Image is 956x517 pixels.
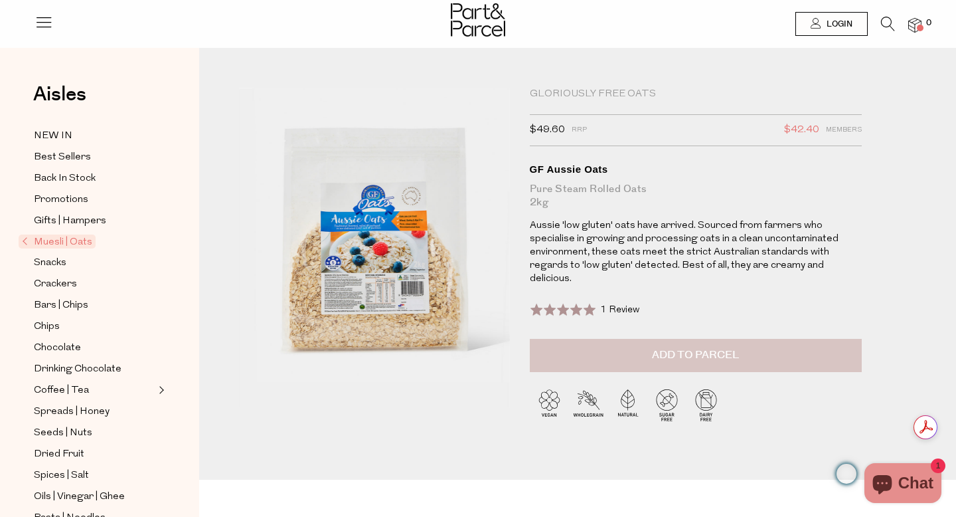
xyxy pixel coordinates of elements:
[34,171,96,187] span: Back In Stock
[34,128,155,144] a: NEW IN
[34,425,155,441] a: Seeds | Nuts
[34,361,155,377] a: Drinking Chocolate
[155,382,165,398] button: Expand/Collapse Coffee | Tea
[530,122,565,139] span: $49.60
[34,170,155,187] a: Back In Stock
[600,305,639,315] span: 1 Review
[34,213,106,229] span: Gifts | Hampers
[34,276,155,292] a: Crackers
[34,297,155,314] a: Bars | Chips
[647,385,686,425] img: P_P-ICONS-Live_Bec_V11_Sugar_Free.svg
[34,467,155,484] a: Spices | Salt
[34,403,155,420] a: Spreads | Honey
[34,213,155,229] a: Gifts | Hampers
[34,383,89,399] span: Coffee | Tea
[34,276,77,292] span: Crackers
[34,255,155,271] a: Snacks
[530,219,862,286] p: Aussie 'low gluten' oats have arrived. Sourced from farmers who specialise in growing and process...
[34,319,60,335] span: Chips
[530,163,862,176] div: GF Aussie Oats
[34,488,155,505] a: Oils | Vinegar | Ghee
[34,318,155,335] a: Chips
[795,12,868,36] a: Login
[34,446,155,463] a: Dried Fruit
[530,88,862,101] div: Gloriously Free Oats
[34,255,66,271] span: Snacks
[784,122,819,139] span: $42.40
[34,468,89,484] span: Spices | Salt
[34,128,72,144] span: NEW IN
[34,149,155,165] a: Best Sellers
[569,385,608,425] img: P_P-ICONS-Live_Bec_V11_Wholegrain.svg
[34,489,125,505] span: Oils | Vinegar | Ghee
[239,88,510,407] img: GF Aussie Oats
[860,463,945,506] inbox-online-store-chat: Shopify online store chat
[826,122,862,139] span: Members
[823,19,852,30] span: Login
[34,340,155,356] a: Chocolate
[22,234,155,250] a: Muesli | Oats
[34,382,155,399] a: Coffee | Tea
[34,298,88,314] span: Bars | Chips
[34,425,92,441] span: Seeds | Nuts
[34,447,84,463] span: Dried Fruit
[34,192,88,208] span: Promotions
[33,80,86,109] span: Aisles
[19,235,96,249] span: Muesli | Oats
[686,385,726,425] img: P_P-ICONS-Live_Bec_V11_Dairy_Free.svg
[530,183,862,209] div: Pure Steam Rolled Oats 2kg
[530,339,862,372] button: Add to Parcel
[34,404,110,420] span: Spreads | Honey
[33,84,86,118] a: Aisles
[572,122,587,139] span: RRP
[34,191,155,208] a: Promotions
[530,385,569,425] img: P_P-ICONS-Live_Bec_V11_Vegan.svg
[923,17,935,29] span: 0
[34,340,81,356] span: Chocolate
[652,348,739,363] span: Add to Parcel
[908,18,921,32] a: 0
[451,3,505,37] img: Part&Parcel
[608,385,647,425] img: P_P-ICONS-Live_Bec_V11_Natural.svg
[34,150,91,165] span: Best Sellers
[34,362,121,377] span: Drinking Chocolate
